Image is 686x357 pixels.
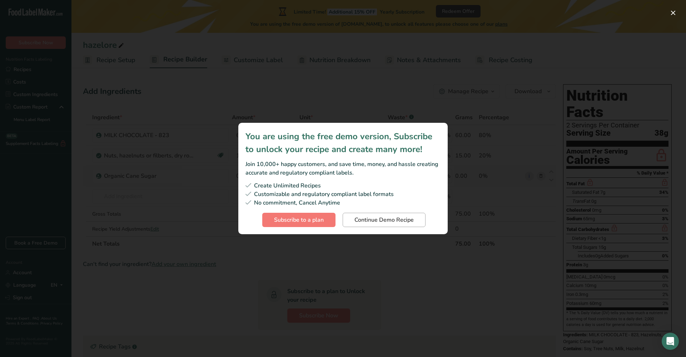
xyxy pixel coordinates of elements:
[262,213,335,227] button: Subscribe to a plan
[354,216,414,224] span: Continue Demo Recipe
[245,198,441,207] div: No commitment, Cancel Anytime
[274,216,324,224] span: Subscribe to a plan
[245,181,441,190] div: Create Unlimited Recipes
[245,160,441,177] div: Join 10,000+ happy customers, and save time, money, and hassle creating accurate and regulatory c...
[245,130,441,156] div: You are using the free demo version, Subscribe to unlock your recipe and create many more!
[343,213,426,227] button: Continue Demo Recipe
[245,190,441,198] div: Customizable and regulatory compliant label formats
[662,333,679,350] div: Open Intercom Messenger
